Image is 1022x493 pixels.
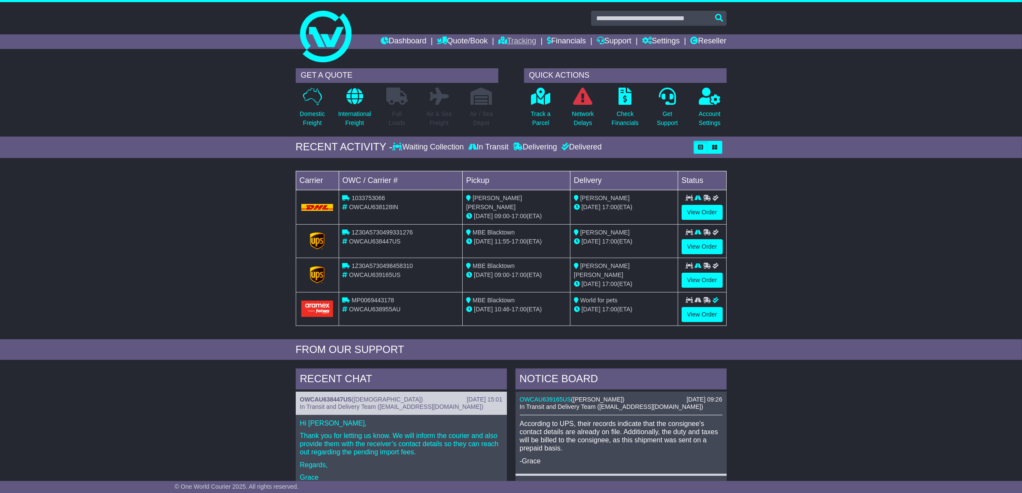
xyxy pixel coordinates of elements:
a: OWCAU639165US [520,396,571,403]
span: OWCAU638128IN [349,204,398,210]
div: [DATE] 15:01 [467,396,502,403]
span: World for pets [580,297,618,304]
span: [DATE] [582,306,600,313]
a: Track aParcel [531,87,551,132]
p: International Freight [338,110,371,128]
a: View Order [682,239,723,254]
a: Financials [547,34,586,49]
p: -Grace [520,457,722,465]
span: 09:00 [494,271,509,278]
p: Grace [300,473,503,481]
span: 17:00 [512,271,527,278]
span: 17:00 [602,238,617,245]
div: (ETA) [574,305,674,314]
div: (ETA) [574,280,674,289]
span: [PERSON_NAME] [580,229,630,236]
span: In Transit and Delivery Team ([EMAIL_ADDRESS][DOMAIN_NAME]) [520,403,704,410]
span: 09:00 [494,213,509,219]
span: [DATE] [582,280,600,287]
span: 17:00 [512,306,527,313]
a: View Order [682,307,723,322]
div: In Transit [466,143,511,152]
a: InternationalFreight [338,87,372,132]
img: Aramex.png [301,301,334,316]
a: Support [597,34,631,49]
span: MBE Blacktown [473,229,515,236]
p: Hi [PERSON_NAME], [300,419,503,427]
span: 1033753066 [352,195,385,201]
span: [PERSON_NAME] [580,195,630,201]
p: Air & Sea Freight [427,110,452,128]
div: ( ) [520,396,722,403]
span: 1Z30A5730498458310 [352,262,412,269]
p: Get Support [657,110,678,128]
div: QUICK ACTIONS [524,68,727,83]
div: - (ETA) [466,271,567,280]
p: Account Settings [699,110,721,128]
span: [DATE] [474,213,493,219]
div: RECENT CHAT [296,368,507,392]
div: FROM OUR SUPPORT [296,344,727,356]
p: Network Delays [572,110,594,128]
a: CheckFinancials [611,87,639,132]
span: MBE Blacktown [473,262,515,269]
span: 17:00 [512,213,527,219]
span: MBE Blacktown [473,297,515,304]
div: - (ETA) [466,237,567,246]
span: [PERSON_NAME] [573,396,622,403]
span: [PERSON_NAME] [PERSON_NAME] [466,195,522,210]
td: Status [678,171,726,190]
div: Delivering [511,143,559,152]
a: DomesticFreight [299,87,325,132]
p: Air / Sea Depot [470,110,493,128]
span: [DATE] [474,238,493,245]
div: (ETA) [574,237,674,246]
span: [DEMOGRAPHIC_DATA] [354,396,421,403]
a: OWCAU638447US [520,480,571,487]
div: ( ) [520,480,722,487]
div: Waiting Collection [392,143,466,152]
a: OWCAU638447US [300,396,352,403]
p: Domestic Freight [300,110,324,128]
span: [DATE] [582,238,600,245]
span: OWCAU638955AU [349,306,400,313]
span: [DATE] [582,204,600,210]
p: Regards, [300,461,503,469]
div: GET A QUOTE [296,68,498,83]
span: 17:00 [602,280,617,287]
span: 11:55 [494,238,509,245]
a: GetSupport [656,87,678,132]
span: MP0069443178 [352,297,394,304]
a: NetworkDelays [571,87,594,132]
div: - (ETA) [466,305,567,314]
span: 17:00 [602,306,617,313]
span: 17:00 [512,238,527,245]
td: Pickup [463,171,570,190]
img: DHL.png [301,204,334,211]
span: [DEMOGRAPHIC_DATA] [573,480,640,487]
div: ( ) [300,396,503,403]
div: - (ETA) [466,212,567,221]
a: AccountSettings [698,87,721,132]
p: Thank you for letting us know. We will inform the courier and also provide them with the receiver... [300,432,503,456]
span: [PERSON_NAME] [PERSON_NAME] [574,262,630,278]
p: Track a Parcel [531,110,551,128]
div: (ETA) [574,203,674,212]
a: Dashboard [381,34,427,49]
a: Tracking [498,34,536,49]
div: RECENT ACTIVITY - [296,141,393,153]
div: NOTICE BOARD [516,368,727,392]
span: [DATE] [474,271,493,278]
a: Settings [642,34,680,49]
div: Delivered [559,143,602,152]
td: OWC / Carrier # [339,171,463,190]
p: According to UPS, their records indicate that the consignee's contact details are already on file... [520,420,722,453]
span: In Transit and Delivery Team ([EMAIL_ADDRESS][DOMAIN_NAME]) [300,403,484,410]
img: GetCarrierServiceLogo [310,266,324,283]
a: Reseller [690,34,726,49]
span: [DATE] [474,306,493,313]
span: OWCAU638447US [349,238,400,245]
span: 10:46 [494,306,509,313]
span: 17:00 [602,204,617,210]
td: Carrier [296,171,339,190]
